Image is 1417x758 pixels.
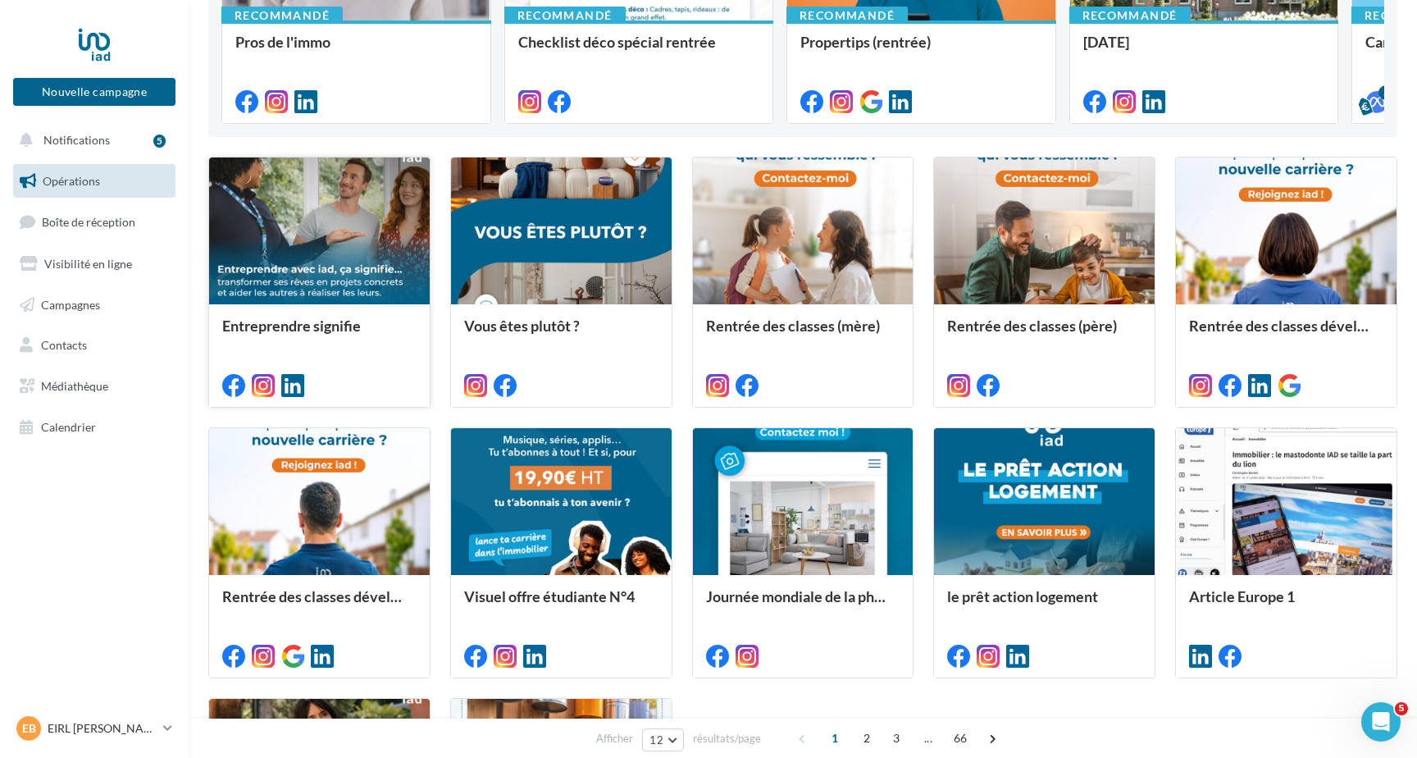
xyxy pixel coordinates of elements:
div: Rentrée des classes développement (conseiller) [222,588,417,621]
a: Opérations [10,164,179,199]
div: Recommandé [786,7,908,25]
span: Contacts [41,338,87,352]
a: EB EIRL [PERSON_NAME] [13,713,175,744]
div: Recommandé [221,7,343,25]
span: 66 [947,725,974,751]
div: Article Europe 1 [1189,588,1383,621]
div: Entreprendre signifie [222,317,417,350]
a: Calendrier [10,410,179,445]
span: 3 [883,725,909,751]
div: Pros de l'immo [235,34,477,66]
div: Recommandé [504,7,626,25]
span: 2 [854,725,880,751]
p: EIRL [PERSON_NAME] [48,720,157,737]
span: Visibilité en ligne [44,257,132,271]
div: 5 [153,135,166,148]
span: Boîte de réception [42,215,135,229]
span: Notifications [43,133,110,147]
div: [DATE] [1083,34,1325,66]
iframe: Intercom live chat [1361,702,1401,742]
span: Opérations [43,174,100,188]
div: Propertips (rentrée) [800,34,1042,66]
div: Rentrée des classes (mère) [706,317,900,350]
span: 1 [822,725,848,751]
a: Visibilité en ligne [10,247,179,281]
button: Nouvelle campagne [13,78,175,106]
div: Rentrée des classes développement (conseillère) [1189,317,1383,350]
div: Visuel offre étudiante N°4 [464,588,658,621]
span: Afficher [596,731,633,747]
span: EB [22,720,36,737]
a: Campagnes [10,288,179,322]
div: Rentrée des classes (père) [947,317,1141,350]
a: Boîte de réception [10,204,179,240]
div: le prêt action logement [947,588,1141,621]
span: Calendrier [41,420,96,434]
span: 12 [649,733,663,747]
span: résultats/page [693,731,761,747]
div: Journée mondiale de la photographie [706,588,900,621]
span: Médiathèque [41,379,108,393]
a: Médiathèque [10,369,179,404]
span: ... [915,725,941,751]
a: Contacts [10,328,179,363]
button: Notifications 5 [10,123,172,158]
span: Campagnes [41,297,100,311]
div: 5 [1378,85,1393,100]
button: 12 [642,728,684,751]
div: Vous êtes plutôt ? [464,317,658,350]
span: 5 [1395,702,1408,715]
div: Checklist déco spécial rentrée [518,34,760,66]
div: Recommandé [1069,7,1191,25]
